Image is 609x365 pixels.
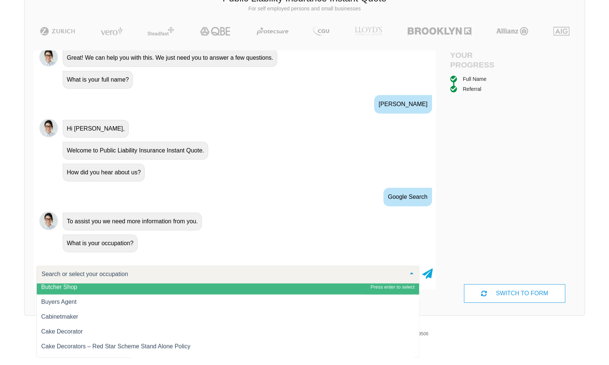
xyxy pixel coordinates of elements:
div: To assist you we need more information from you. [63,213,202,230]
img: Protecsure | Public Liability Insurance [254,27,291,36]
div: What is your full name? [63,71,133,89]
span: Cabinetmaker [41,313,78,320]
img: LLOYD's | Public Liability Insurance [351,27,386,36]
span: Cake Decorators – Red Star Scheme Stand Alone Policy [41,343,190,349]
div: Hi [PERSON_NAME], [63,120,129,138]
div: Full Name [463,75,487,83]
p: For self employed persons and small businesses [30,5,579,13]
h4: Your Progress [450,50,515,69]
img: Chatbot | PLI [39,119,58,137]
span: Buyers Agent [41,299,76,305]
div: Google Search [383,188,432,206]
div: [PERSON_NAME] [374,95,432,114]
span: Cake Decorator [41,328,83,335]
img: CGU | Public Liability Insurance [310,27,332,36]
img: Chatbot | PLI [39,211,58,230]
img: Allianz | Public Liability Insurance [492,27,532,36]
img: Zurich | Public Liability Insurance [37,27,79,36]
div: SWITCH TO FORM [464,284,565,303]
div: Great! We can help you with this. We just need you to answer a few questions. [63,49,277,67]
div: Welcome to Public Liability Insurance Instant Quote. [63,142,208,160]
img: Steadfast | Public Liability Insurance [144,27,177,36]
img: Brooklyn | Public Liability Insurance [405,27,474,36]
input: Search or select your occupation [40,270,404,278]
div: How did you hear about us? [63,164,145,181]
img: Vero | Public Liability Insurance [97,27,126,36]
img: Chatbot | PLI [39,48,58,66]
img: AIG | Public Liability Insurance [550,27,572,36]
img: QBE | Public Liability Insurance [196,27,236,36]
span: Butcher Shop [41,284,77,290]
div: What is your occupation? [63,234,138,252]
div: Referral [463,85,481,93]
